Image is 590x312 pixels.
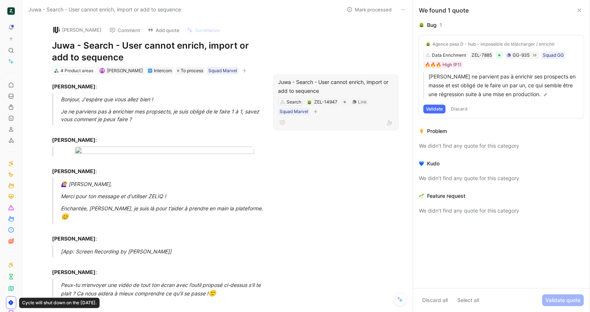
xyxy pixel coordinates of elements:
div: 4 Product areas [60,67,93,74]
button: 🪲 [307,99,312,105]
div: : [52,159,259,175]
div: Search [287,98,301,106]
p: [PERSON_NAME] ne parvient pas à enrichir ses prospects en masse et est obligé de le faire un par ... [428,72,579,99]
div: Intercom [154,67,172,74]
span: 😊 [61,213,69,220]
div: We didn’t find any quote for this category [419,141,584,150]
button: Validate quote [542,294,584,306]
span: Summarize [195,27,220,34]
div: Merci pour ton message et d'utiliser ZELIQ ! [61,192,268,200]
strong: [PERSON_NAME] [52,235,96,242]
img: 💙 [419,161,424,166]
div: Squad Marvel [280,108,308,115]
div: 1 [440,21,442,29]
div: : [52,83,259,90]
div: : [52,260,259,276]
button: Discard [448,105,470,113]
div: 🙋🏼‍♀️ [PERSON_NAME], [61,180,268,188]
strong: [PERSON_NAME] [52,137,96,143]
div: : [52,227,259,242]
button: Discard all [419,294,451,306]
button: Summarize [184,25,223,35]
div: We found 1 quote [419,6,469,15]
h1: Juwa - Search - User cannot enrich, import or add to sequence [52,40,259,63]
div: Juwa - Search - User cannot enrich, import or add to sequence [278,78,394,95]
strong: [PERSON_NAME] [52,168,96,174]
button: logo[PERSON_NAME] [49,24,105,35]
strong: [PERSON_NAME] [52,83,96,90]
img: 🌱 [419,193,424,199]
span: Juwa - Search - User cannot enrich, import or add to sequence [28,5,181,14]
button: 🪲Agence pass D - hub - impossible de télécharger / enrichir [423,40,558,49]
div: [App: Screen Recording by [PERSON_NAME]] [61,248,268,255]
div: To process [176,67,205,74]
div: Cycle will shut down on the [DATE]. [19,298,100,308]
div: Link [358,98,367,106]
button: Select all [454,294,482,306]
div: ZEL-14947 [314,98,337,106]
div: Bug [427,21,437,29]
div: Problem [427,127,447,136]
img: logo [52,26,60,34]
div: We didn’t find any quote for this category [419,174,584,183]
button: ZELIQ [6,6,16,16]
img: 👂 [419,129,424,134]
div: We didn’t find any quote for this category [419,206,584,215]
span: To process [181,67,203,74]
strong: [PERSON_NAME] [52,269,96,275]
div: : [52,128,259,144]
img: ZELIQ [7,7,15,15]
div: Peux-tu m’envoyer une vidéo de tout ton écran avec l’outil proposé ci-dessus s’il te plait ? Ca n... [61,281,268,298]
button: Add quote [144,25,183,35]
span: [PERSON_NAME] [107,68,143,73]
span: 🙂 [208,290,216,297]
img: 🪲 [426,42,430,46]
img: 🪲 [307,100,312,105]
div: Kudo [427,159,440,168]
img: avatar [100,69,104,73]
button: Mark processed [343,4,395,15]
button: Validate [423,105,445,113]
button: Comment [106,25,143,35]
img: pen.svg [543,92,548,97]
div: Je ne parviens pas à enrichier mes propsects, je suis obligé de le faire 1 à 1, savez vous commen... [61,108,268,123]
div: Feature request [427,192,465,200]
div: Bonjour, J'espère que vous allez bien ! [61,95,268,103]
div: Squad Marvel [208,67,237,74]
div: Agence pass D - hub - impossible de télécharger / enrichir [433,41,555,47]
div: Enchantée, [PERSON_NAME], je suis là pour t’aider à prendre en main la plateforme. [61,204,268,222]
img: 🪲 [419,22,424,28]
